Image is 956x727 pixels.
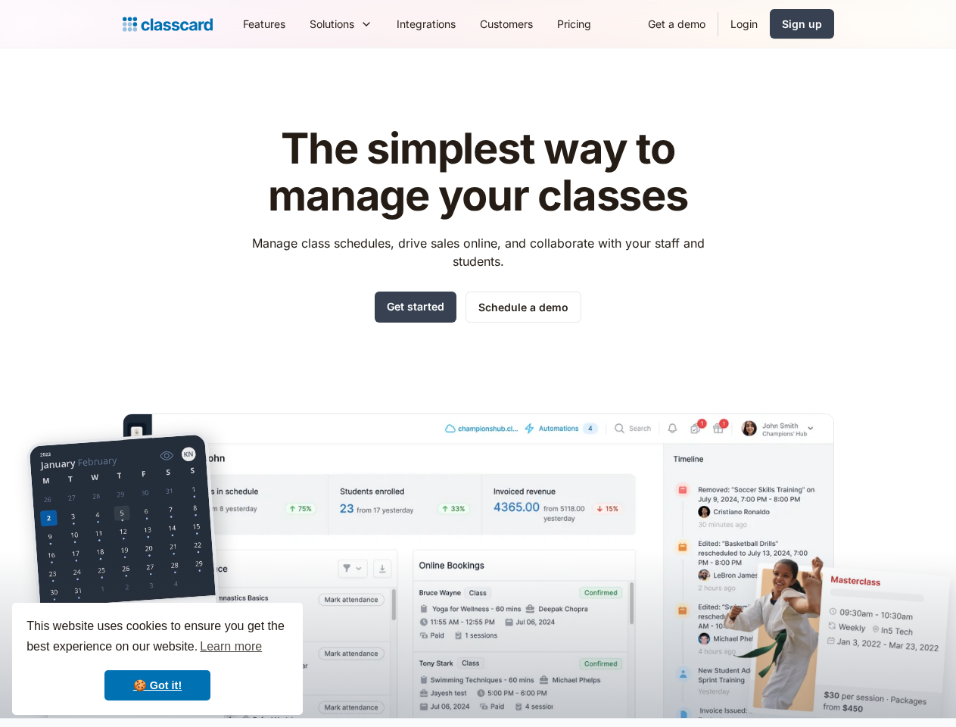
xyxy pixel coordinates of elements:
[104,670,210,700] a: dismiss cookie message
[123,14,213,35] a: home
[782,16,822,32] div: Sign up
[385,7,468,41] a: Integrations
[466,292,581,323] a: Schedule a demo
[238,234,718,270] p: Manage class schedules, drive sales online, and collaborate with your staff and students.
[26,617,288,658] span: This website uses cookies to ensure you get the best experience on our website.
[718,7,770,41] a: Login
[231,7,297,41] a: Features
[297,7,385,41] div: Solutions
[12,603,303,715] div: cookieconsent
[375,292,456,323] a: Get started
[198,635,264,658] a: learn more about cookies
[545,7,603,41] a: Pricing
[770,9,834,39] a: Sign up
[238,126,718,219] h1: The simplest way to manage your classes
[310,16,354,32] div: Solutions
[636,7,718,41] a: Get a demo
[468,7,545,41] a: Customers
